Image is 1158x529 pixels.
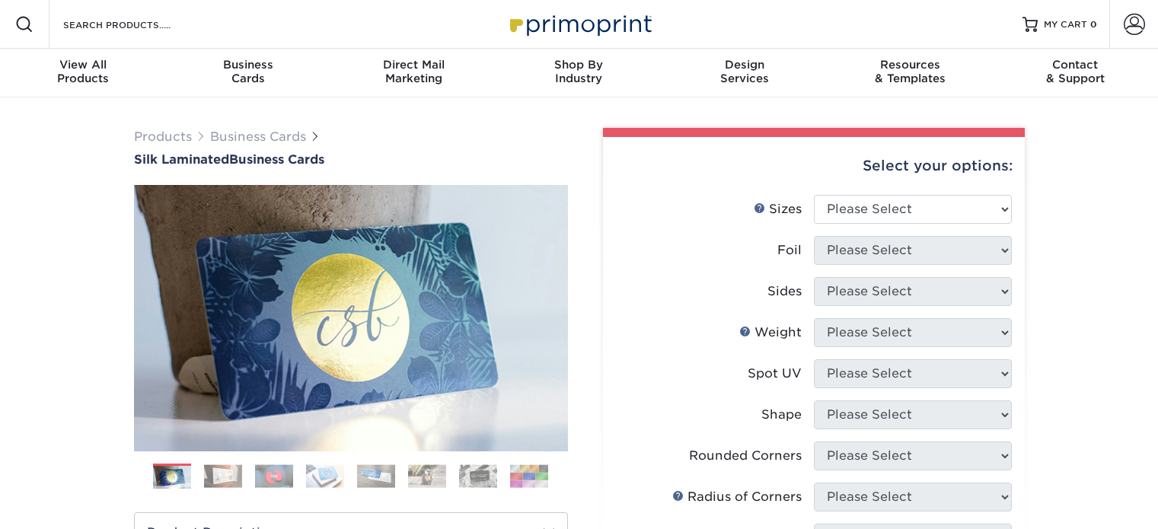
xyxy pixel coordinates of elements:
div: Radius of Corners [672,488,802,506]
div: Marketing [331,58,496,85]
img: Primoprint [503,8,656,40]
a: Resources& Templates [827,49,992,97]
a: BusinessCards [165,49,330,97]
span: Shop By [496,58,662,72]
a: DesignServices [662,49,827,97]
img: Business Cards 06 [408,464,446,488]
div: Rounded Corners [689,447,802,465]
img: Business Cards 02 [204,464,242,488]
img: Business Cards 04 [306,464,344,488]
span: Silk Laminated [134,152,229,167]
div: Foil [777,241,802,260]
div: Cards [165,58,330,85]
span: MY CART [1044,18,1087,31]
div: & Support [993,58,1158,85]
span: 0 [1090,19,1097,30]
div: Services [662,58,827,85]
input: SEARCH PRODUCTS..... [62,15,210,33]
div: & Templates [827,58,992,85]
img: Business Cards 07 [459,464,497,488]
span: Contact [993,58,1158,72]
a: Silk LaminatedBusiness Cards [134,152,568,167]
a: Shop ByIndustry [496,49,662,97]
a: Contact& Support [993,49,1158,97]
img: Business Cards 03 [255,464,293,488]
div: Sides [767,282,802,301]
div: Industry [496,58,662,85]
img: Business Cards 01 [153,458,191,496]
h1: Business Cards [134,152,568,167]
span: Direct Mail [331,58,496,72]
a: Business Cards [210,129,306,144]
div: Select your options: [615,137,1013,195]
span: Resources [827,58,992,72]
span: Design [662,58,827,72]
span: Business [165,58,330,72]
div: Weight [739,323,802,342]
a: Direct MailMarketing [331,49,496,97]
img: Business Cards 08 [510,464,548,488]
div: Spot UV [748,365,802,383]
a: Products [134,129,192,144]
div: Shape [761,406,802,424]
div: Sizes [754,200,802,218]
img: Business Cards 05 [357,464,395,488]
